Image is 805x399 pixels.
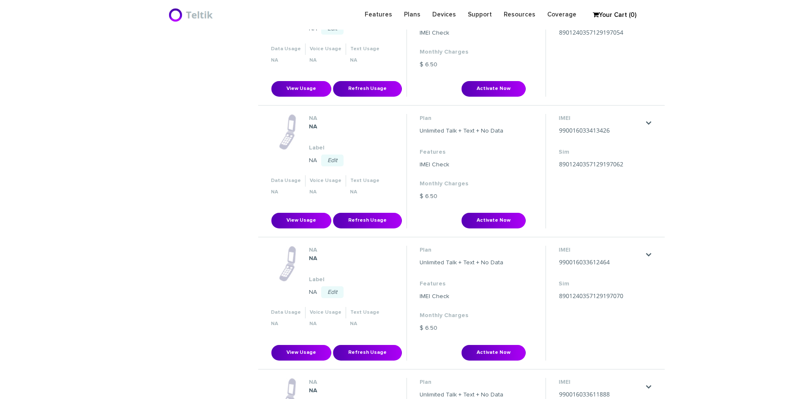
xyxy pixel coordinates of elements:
[398,6,426,23] a: Plans
[420,258,503,267] dd: Unlimited Talk + Text + No Data
[420,280,503,288] dt: Features
[559,280,643,288] dt: Sim
[346,187,384,198] th: NA
[420,179,503,188] dt: Monthly Charges
[426,6,462,23] a: Devices
[309,246,393,254] dt: NA
[305,55,346,66] th: NA
[346,43,384,55] th: Text Usage
[309,114,393,122] dt: NA
[309,156,393,165] dd: NA
[420,378,503,386] dt: Plan
[309,378,393,386] dt: NA
[420,246,503,254] dt: Plan
[267,318,306,330] th: NA
[346,307,384,318] th: Text Usage
[559,378,643,386] dt: IMEI
[346,175,384,187] th: Text Usage
[271,213,331,228] button: View Usage
[309,124,317,130] strong: NA
[461,81,526,97] button: Activate Now
[305,175,346,187] th: Voice Usage
[420,48,503,56] dt: Monthly Charges
[559,148,643,156] dt: Sim
[559,114,643,122] dt: IMEI
[645,251,652,258] a: .
[168,6,215,23] img: BriteX
[267,175,306,187] th: Data Usage
[333,81,402,97] button: Refresh Usage
[462,6,498,23] a: Support
[420,160,503,169] dd: IMEI Check
[267,55,306,66] th: NA
[420,192,503,201] dd: $ 6.50
[321,286,344,298] a: Edit
[420,311,503,320] dt: Monthly Charges
[645,383,652,390] a: .
[305,307,346,318] th: Voice Usage
[359,6,398,23] a: Features
[305,43,346,55] th: Voice Usage
[305,318,346,330] th: NA
[420,324,503,332] dd: $ 6.50
[309,388,317,394] strong: NA
[420,391,503,399] dd: Unlimited Talk + Text + No Data
[279,114,296,150] img: phone
[420,148,503,156] dt: Features
[589,9,631,22] a: Your Cart (0)
[267,43,306,55] th: Data Usage
[346,55,384,66] th: NA
[559,246,643,254] dt: IMEI
[279,246,296,282] img: phone
[271,345,331,361] button: View Usage
[309,255,317,261] strong: NA
[645,119,652,126] a: .
[333,345,402,361] button: Refresh Usage
[420,29,503,37] dd: IMEI Check
[420,60,503,69] dd: $ 6.50
[498,6,541,23] a: Resources
[271,81,331,97] button: View Usage
[420,127,503,135] dd: Unlimited Talk + Text + No Data
[333,213,402,228] button: Refresh Usage
[420,114,503,122] dt: Plan
[321,155,344,166] a: Edit
[267,307,306,318] th: Data Usage
[420,292,503,301] dd: IMEI Check
[305,187,346,198] th: NA
[309,144,393,152] dt: Label
[309,288,393,296] dd: NA
[267,187,306,198] th: NA
[309,275,393,284] dt: Label
[461,345,526,361] button: Activate Now
[541,6,582,23] a: Coverage
[346,318,384,330] th: NA
[461,213,526,228] button: Activate Now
